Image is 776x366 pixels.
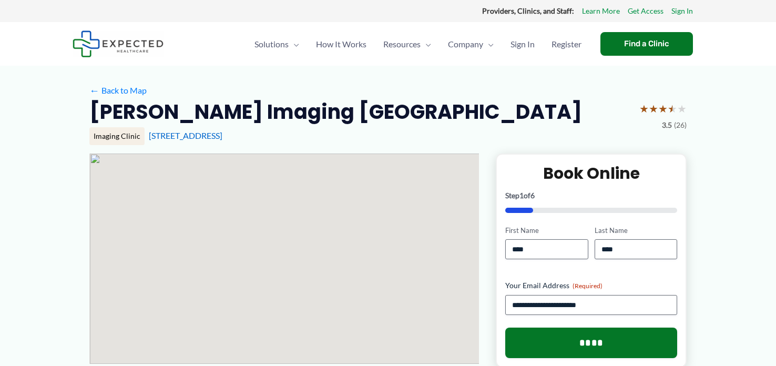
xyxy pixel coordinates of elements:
span: Register [552,26,581,63]
a: [STREET_ADDRESS] [149,130,222,140]
span: Menu Toggle [289,26,299,63]
span: ★ [649,99,658,118]
a: Find a Clinic [600,32,693,56]
a: ←Back to Map [89,83,147,98]
span: ← [89,85,99,95]
h2: [PERSON_NAME] Imaging [GEOGRAPHIC_DATA] [89,99,582,125]
span: Company [448,26,483,63]
a: Get Access [628,4,663,18]
nav: Primary Site Navigation [246,26,590,63]
span: Solutions [254,26,289,63]
span: Resources [383,26,421,63]
p: Step of [505,192,677,199]
h2: Book Online [505,163,677,184]
span: (Required) [573,282,603,290]
span: Menu Toggle [483,26,494,63]
a: Learn More [582,4,620,18]
a: Sign In [671,4,693,18]
span: ★ [668,99,677,118]
a: CompanyMenu Toggle [440,26,502,63]
span: Sign In [510,26,535,63]
span: 6 [530,191,535,200]
a: Register [543,26,590,63]
a: ResourcesMenu Toggle [375,26,440,63]
a: SolutionsMenu Toggle [246,26,308,63]
span: How It Works [316,26,366,63]
span: Menu Toggle [421,26,431,63]
span: (26) [674,118,687,132]
span: ★ [677,99,687,118]
div: Imaging Clinic [89,127,145,145]
img: Expected Healthcare Logo - side, dark font, small [73,30,164,57]
span: 3.5 [662,118,672,132]
a: How It Works [308,26,375,63]
a: Sign In [502,26,543,63]
span: ★ [658,99,668,118]
span: ★ [639,99,649,118]
label: Your Email Address [505,280,677,291]
label: Last Name [595,226,677,236]
strong: Providers, Clinics, and Staff: [482,6,574,15]
label: First Name [505,226,588,236]
span: 1 [519,191,524,200]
